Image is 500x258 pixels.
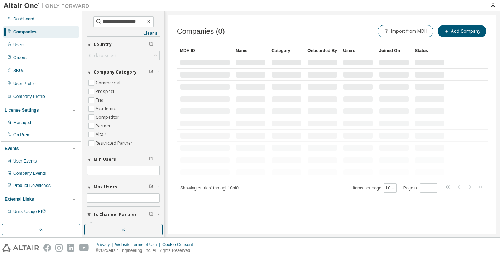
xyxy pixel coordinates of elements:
div: License Settings [5,107,39,113]
button: Is Channel Partner [87,207,160,222]
div: User Events [13,158,37,164]
label: Altair [96,130,108,139]
span: Companies (0) [177,27,225,36]
span: Showing entries 1 through 10 of 0 [180,186,239,191]
span: Max Users [93,184,117,190]
img: youtube.svg [79,244,89,252]
div: Users [343,45,373,56]
span: Clear filter [149,69,153,75]
label: Partner [96,122,112,130]
img: instagram.svg [55,244,63,252]
span: Clear filter [149,42,153,47]
div: Companies [13,29,37,35]
span: Clear filter [149,212,153,217]
div: Events [5,146,19,151]
label: Academic [96,104,117,113]
span: Clear filter [149,156,153,162]
span: Clear filter [149,184,153,190]
img: Altair One [4,2,93,9]
a: Clear all [87,31,160,36]
div: Privacy [96,242,115,248]
button: Min Users [87,151,160,167]
span: Units Usage BI [13,209,46,214]
div: Website Terms of Use [115,242,162,248]
div: Dashboard [13,16,34,22]
div: MDH ID [180,45,230,56]
div: Joined On [379,45,409,56]
label: Prospect [96,87,116,96]
div: Orders [13,55,27,61]
span: Country [93,42,112,47]
span: Min Users [93,156,116,162]
p: © 2025 Altair Engineering, Inc. All Rights Reserved. [96,248,197,254]
label: Competitor [96,113,121,122]
div: Company Profile [13,94,45,99]
div: Managed [13,120,31,126]
div: Company Events [13,170,46,176]
span: Page n. [403,183,437,193]
label: Yes [96,221,104,230]
button: 10 [385,185,395,191]
button: Max Users [87,179,160,195]
div: SKUs [13,68,24,74]
img: altair_logo.svg [2,244,39,252]
button: Import from MDH [378,25,433,37]
div: Users [13,42,24,48]
div: Cookie Consent [162,242,197,248]
label: Restricted Partner [96,139,134,147]
div: Onboarded By [307,45,337,56]
div: External Links [5,196,34,202]
button: Country [87,37,160,52]
img: facebook.svg [43,244,51,252]
div: Category [271,45,302,56]
div: Name [236,45,266,56]
span: Items per page [353,183,397,193]
div: User Profile [13,81,36,86]
button: Add Company [438,25,486,37]
img: linkedin.svg [67,244,74,252]
div: Click to select [89,53,117,58]
span: Company Category [93,69,137,75]
button: Company Category [87,64,160,80]
div: Click to select [87,51,159,60]
label: Trial [96,96,106,104]
div: Product Downloads [13,183,51,188]
div: On Prem [13,132,30,138]
div: Status [415,45,445,56]
span: Is Channel Partner [93,212,137,217]
label: Commercial [96,79,122,87]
